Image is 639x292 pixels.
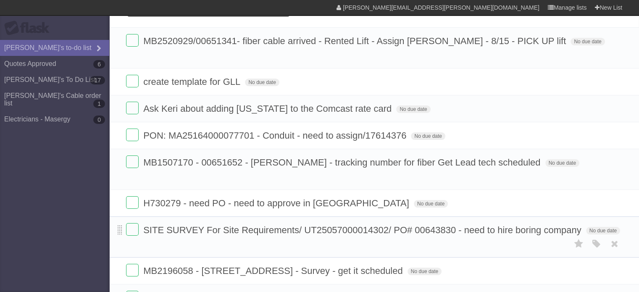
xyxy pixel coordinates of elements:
label: Star task [571,237,587,251]
span: MB2520929/00651341- fiber cable arrived - Rented Lift - Assign [PERSON_NAME] - 8/15 - PICK UP lift [143,36,568,46]
label: Done [126,34,139,47]
label: Done [126,155,139,168]
span: No due date [586,227,620,234]
label: Done [126,223,139,236]
span: create template for GLL [143,76,242,87]
label: Done [126,102,139,114]
label: Done [126,75,139,87]
span: No due date [414,200,448,208]
span: PON: MA25164000077701 - Conduit - need to assign/17614376 [143,130,408,141]
label: Done [126,196,139,209]
div: Flask [4,21,55,36]
span: No due date [545,159,579,167]
span: No due date [245,79,279,86]
span: MB2196058 - [STREET_ADDRESS] - Survey - get it scheduled [143,266,405,276]
b: 0 [93,116,105,124]
span: No due date [411,132,445,140]
b: 6 [93,60,105,68]
span: MB1507170 - 00651652 - [PERSON_NAME] - tracking number for fiber Get Lead tech scheduled [143,157,542,168]
b: 1 [93,100,105,108]
span: H730279 - need PO - need to approve in [GEOGRAPHIC_DATA] [143,198,411,208]
span: No due date [396,105,430,113]
span: No due date [408,268,442,275]
span: Ask Keri about adding [US_STATE] to the Comcast rate card [143,103,394,114]
label: Done [126,129,139,141]
label: Done [126,264,139,276]
span: No due date [571,38,605,45]
span: SITE SURVEY For Site Requirements/ UT25057000014302/ PO# 00643830 - need to hire boring company [143,225,583,235]
b: 17 [90,76,105,84]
